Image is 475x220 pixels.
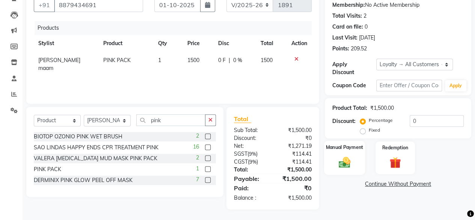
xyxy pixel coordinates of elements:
div: Last Visit: [332,34,357,42]
label: Percentage [369,117,393,124]
div: 209.52 [351,45,367,53]
label: Fixed [369,127,380,134]
div: PINK PACK [34,165,61,173]
span: PINK PACK [103,57,131,64]
div: Points: [332,45,349,53]
div: Discount: [332,117,356,125]
span: 2 [196,132,199,140]
th: Total [256,35,287,52]
div: ₹114.41 [273,158,317,166]
span: Total [234,115,251,123]
div: Balance : [228,194,273,202]
div: ₹1,500.00 [370,104,394,112]
th: Price [183,35,214,52]
th: Disc [214,35,256,52]
span: 2 [196,154,199,162]
span: 0 F [218,56,226,64]
a: Continue Without Payment [326,180,470,188]
div: Coupon Code [332,82,376,90]
div: Paid: [228,184,273,193]
span: 9% [249,151,256,157]
span: CGST [234,158,248,165]
th: Product [99,35,154,52]
div: Apply Discount [332,61,376,76]
span: 7 [196,176,199,184]
img: _gift.svg [386,156,404,170]
div: 0 [365,23,368,31]
div: No Active Membership [332,1,464,9]
div: ₹1,500.00 [273,126,317,134]
div: ₹1,500.00 [273,194,317,202]
span: 16 [193,143,199,151]
span: [PERSON_NAME] maam [38,57,80,71]
div: ₹1,500.00 [273,166,317,174]
span: 1 [158,57,161,64]
input: Search or Scan [136,114,205,126]
div: Product Total: [332,104,367,112]
span: 9% [249,159,256,165]
div: VALERA [MEDICAL_DATA] MUD MASK PINK PACK [34,155,157,162]
img: _cash.svg [335,155,354,169]
label: Redemption [382,144,408,151]
div: ₹0 [273,134,317,142]
span: 1500 [187,57,199,64]
span: 1 [196,165,199,173]
div: [DATE] [359,34,375,42]
div: SAO LINDAS HAPPY ENDS CPR TREATMENT PINK [34,144,158,152]
div: Net: [228,142,273,150]
th: Action [287,35,312,52]
span: 0 % [233,56,242,64]
div: ₹1,271.19 [273,142,317,150]
span: | [229,56,230,64]
div: ₹1,500.00 [273,174,317,183]
div: Sub Total: [228,126,273,134]
div: Discount: [228,134,273,142]
div: DERMINIX PINK GLOW PEEL OFF MASK [34,176,133,184]
div: Total Visits: [332,12,362,20]
span: SGST [234,150,247,157]
div: ₹0 [273,184,317,193]
div: Card on file: [332,23,363,31]
button: Apply [445,80,466,91]
div: BIOTOP OZONIO PINK WET BRUSH [34,133,122,141]
div: ( ) [228,150,273,158]
label: Manual Payment [326,144,363,151]
div: 2 [363,12,366,20]
div: Payable: [228,174,273,183]
th: Stylist [34,35,99,52]
div: Total: [228,166,273,174]
div: Membership: [332,1,365,9]
input: Enter Offer / Coupon Code [376,80,442,91]
div: ( ) [228,158,273,166]
div: Products [35,21,317,35]
div: ₹114.41 [273,150,317,158]
span: 1500 [261,57,273,64]
th: Qty [154,35,183,52]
